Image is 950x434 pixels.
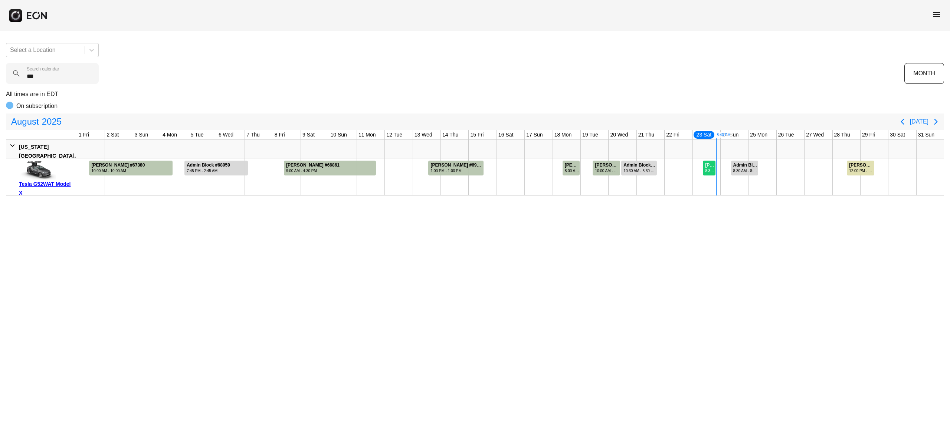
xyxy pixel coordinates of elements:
div: Rented for 3 days by Rob Matei Current status is completed [89,158,173,175]
div: 29 Fri [861,130,877,139]
div: [PERSON_NAME] #67293 [849,162,873,168]
div: 17 Sun [525,130,544,139]
div: 10:00 AM - 10:00 AM [91,168,145,174]
div: [PERSON_NAME] #70407 [595,162,619,168]
div: 25 Mon [748,130,769,139]
p: All times are in EDT [6,90,944,99]
div: Admin Block #70542 [623,162,656,168]
div: 11 Mon [357,130,377,139]
div: Rented for 2 days by Admin Block Current status is rental [621,158,657,175]
div: 28 Thu [833,130,852,139]
div: Rented for 1 days by Maksim Rozen Current status is verified [846,158,874,175]
p: On subscription [16,102,58,111]
label: Search calendar [27,66,59,72]
div: 8:30 AM - 8:00 PM [705,168,715,174]
div: 7 Thu [245,130,261,139]
div: 3 Sun [133,130,150,139]
div: 27 Wed [805,130,825,139]
div: 21 Thu [637,130,656,139]
div: 26 Tue [777,130,796,139]
div: [PERSON_NAME] #66861 [286,162,340,168]
div: 2 Sat [105,130,120,139]
div: 30 Sat [888,130,906,139]
div: 15 Fri [469,130,485,139]
button: MONTH [904,63,944,84]
div: 9:00 AM - 4:30 PM [286,168,340,174]
span: August [10,114,40,129]
button: Next page [928,114,943,129]
div: 10:00 AM - 10:00 AM [595,168,619,174]
div: Rented for 2 days by John Harrington Current status is completed [428,158,484,175]
img: car [19,161,56,180]
div: 16 Sat [497,130,515,139]
div: 7:45 PM - 2:45 AM [187,168,230,174]
div: Admin Block #68959 [187,162,230,168]
div: 5 Tue [189,130,205,139]
div: Rented for 3 days by Admin Block Current status is rental [184,158,248,175]
div: 18 Mon [553,130,573,139]
button: August2025 [7,114,66,129]
div: [PERSON_NAME] #67380 [91,162,145,168]
div: 24 Sun [721,130,740,139]
div: 12 Tue [385,130,404,139]
div: 1:00 PM - 1:00 PM [430,168,483,174]
div: 4 Mon [161,130,178,139]
div: [PERSON_NAME] #70270 [565,162,579,168]
span: 2025 [40,114,63,129]
div: 6 Wed [217,130,235,139]
div: Admin Block #71029 [733,162,757,168]
div: Tesla G52WAT Model X [19,180,74,197]
div: 8:00 AM - 11:30 PM [565,168,579,174]
span: menu [932,10,941,19]
div: Rented for 1 days by RICHARD PERO Current status is rental [702,158,716,175]
div: 1 Fri [77,130,91,139]
div: 13 Wed [413,130,434,139]
div: 8 Fri [273,130,286,139]
div: Rented for 4 days by Carlos Pellegrini Current status is completed [284,158,376,175]
div: 12:00 PM - 12:00 PM [849,168,873,174]
div: 22 Fri [665,130,681,139]
div: 20 Wed [609,130,629,139]
div: 14 Thu [441,130,460,139]
div: 8:30 AM - 8:30 AM [733,168,757,174]
div: Rented for 1 days by Admin Block Current status is rental [731,158,759,175]
div: 9 Sat [301,130,316,139]
div: Rented for 1 days by Xavier Morel Current status is completed [592,158,620,175]
div: [PERSON_NAME] #69153 [430,162,483,168]
div: 19 Tue [581,130,600,139]
div: 10:30 AM - 5:30 PM [623,168,656,174]
div: 31 Sun [917,130,936,139]
div: [US_STATE][GEOGRAPHIC_DATA], [GEOGRAPHIC_DATA] [19,142,76,169]
div: [PERSON_NAME] #69172 [705,162,715,168]
div: Rented for 1 days by jon ortiz Current status is completed [562,158,580,175]
div: 10 Sun [329,130,348,139]
button: [DATE] [910,115,928,128]
div: 23 Sat [693,130,715,139]
button: Previous page [895,114,910,129]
